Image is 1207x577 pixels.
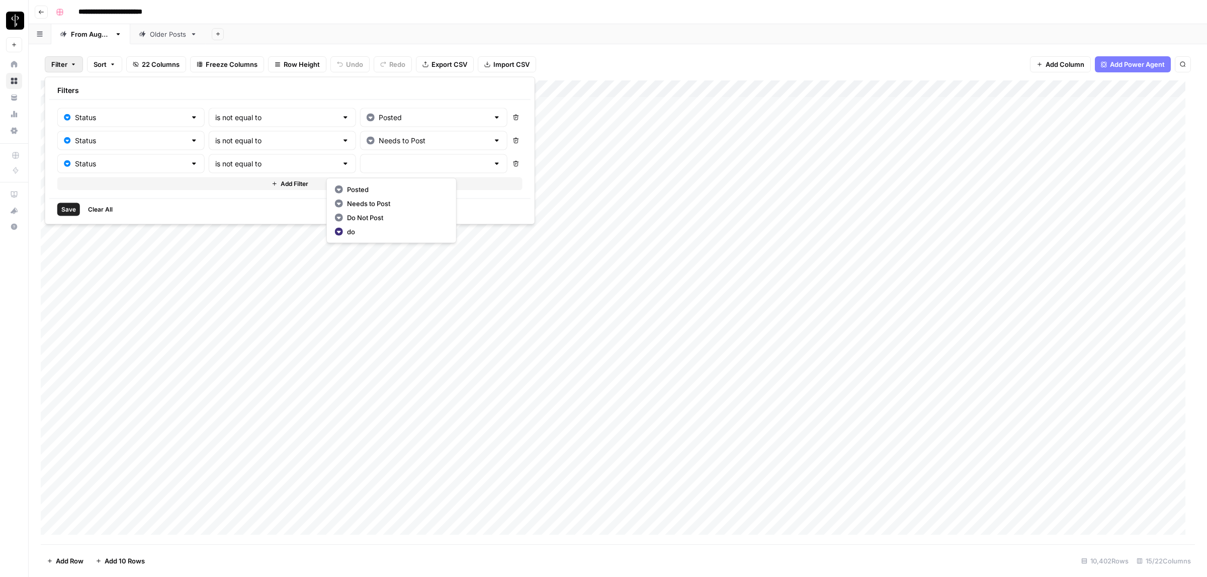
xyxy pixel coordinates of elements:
[215,159,337,169] input: is not equal to
[45,56,83,72] button: Filter
[478,56,536,72] button: Import CSV
[389,59,405,69] span: Redo
[6,219,22,235] button: Help + Support
[126,56,186,72] button: 22 Columns
[94,59,107,69] span: Sort
[6,12,24,30] img: LP Production Workloads Logo
[75,136,186,146] input: Status
[6,8,22,33] button: Workspace: LP Production Workloads
[347,199,444,209] span: Needs to Post
[75,159,186,169] input: Status
[284,59,320,69] span: Row Height
[61,205,76,214] span: Save
[6,73,22,89] a: Browse
[7,203,22,218] div: What's new?
[1030,56,1091,72] button: Add Column
[105,556,145,566] span: Add 10 Rows
[6,56,22,72] a: Home
[84,203,117,216] button: Clear All
[150,29,186,39] div: Older Posts
[57,203,80,216] button: Save
[416,56,474,72] button: Export CSV
[281,179,308,188] span: Add Filter
[6,203,22,219] button: What's new?
[1133,553,1195,569] div: 15/22 Columns
[51,24,130,44] a: From [DATE]
[130,24,206,44] a: Older Posts
[56,556,83,566] span: Add Row
[88,205,113,214] span: Clear All
[71,29,111,39] div: From [DATE]
[346,59,363,69] span: Undo
[57,177,523,190] button: Add Filter
[6,106,22,122] a: Usage
[75,113,186,123] input: Status
[374,56,412,72] button: Redo
[190,56,264,72] button: Freeze Columns
[6,89,22,106] a: Your Data
[432,59,467,69] span: Export CSV
[347,184,444,195] span: Posted
[347,227,444,237] span: do
[215,113,337,123] input: is not equal to
[6,186,22,203] a: AirOps Academy
[1046,59,1084,69] span: Add Column
[51,59,67,69] span: Filter
[87,56,122,72] button: Sort
[1110,59,1165,69] span: Add Power Agent
[90,553,151,569] button: Add 10 Rows
[215,136,337,146] input: is not equal to
[493,59,530,69] span: Import CSV
[45,77,535,225] div: Filter
[379,136,489,146] input: Needs to Post
[1077,553,1133,569] div: 10,402 Rows
[206,59,257,69] span: Freeze Columns
[330,56,370,72] button: Undo
[268,56,326,72] button: Row Height
[41,553,90,569] button: Add Row
[347,213,444,223] span: Do Not Post
[142,59,180,69] span: 22 Columns
[379,113,489,123] input: Posted
[49,81,531,100] div: Filters
[6,123,22,139] a: Settings
[1095,56,1171,72] button: Add Power Agent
